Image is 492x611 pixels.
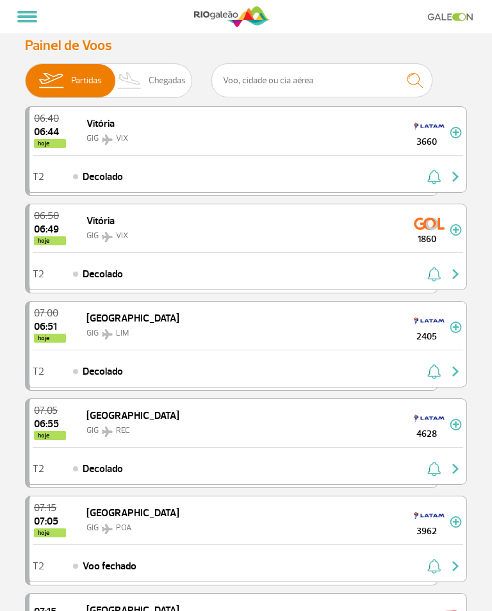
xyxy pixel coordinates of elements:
[86,133,99,143] span: GIG
[86,425,99,436] span: GIG
[414,408,445,428] img: TAM LINHAS AEREAS
[427,364,441,379] img: sino-painel-voo.svg
[34,322,66,332] span: 2025-08-28 06:51:00
[34,224,66,234] span: 2025-08-28 06:49:31
[25,37,467,54] h3: Painel de Voos
[34,308,66,318] span: 2025-08-28 07:00:00
[33,562,44,571] span: T2
[83,461,123,477] span: Decolado
[86,409,179,422] span: [GEOGRAPHIC_DATA]
[414,116,445,136] img: TAM LINHAS AEREAS
[34,405,66,416] span: 2025-08-28 07:05:00
[34,516,66,526] span: 2025-08-28 07:05:22
[211,63,432,97] input: Voo, cidade ou cia aérea
[427,266,441,282] img: sino-painel-voo.svg
[83,558,136,574] span: Voo fechado
[33,270,44,279] span: T2
[31,64,71,97] img: slider-embarque
[34,127,66,137] span: 2025-08-28 06:44:31
[149,64,186,97] span: Chegadas
[34,419,66,429] span: 2025-08-28 06:55:00
[116,523,131,533] span: POA
[448,266,463,282] img: seta-direita-painel-voo.svg
[448,558,463,574] img: seta-direita-painel-voo.svg
[86,328,99,338] span: GIG
[404,525,450,538] span: 3962
[427,461,441,477] img: sino-painel-voo.svg
[116,231,128,241] span: VIX
[34,431,66,440] span: hoje
[34,528,66,537] span: hoje
[404,330,450,343] span: 2405
[404,427,450,441] span: 4628
[86,507,179,519] span: [GEOGRAPHIC_DATA]
[86,231,99,241] span: GIG
[414,505,445,526] img: TAM LINHAS AEREAS
[34,211,66,221] span: 2025-08-28 06:50:00
[83,364,123,379] span: Decolado
[450,224,462,236] img: mais-info-painel-voo.svg
[404,135,450,149] span: 3660
[116,328,129,338] span: LIM
[116,133,128,143] span: VIX
[448,169,463,184] img: seta-direita-painel-voo.svg
[414,311,445,331] img: LAN Peru
[450,516,462,528] img: mais-info-painel-voo.svg
[34,139,66,148] span: hoje
[86,312,179,325] span: [GEOGRAPHIC_DATA]
[404,232,450,246] span: 1860
[427,169,441,184] img: sino-painel-voo.svg
[34,113,66,124] span: 2025-08-28 06:40:00
[86,523,99,533] span: GIG
[86,117,115,130] span: Vitória
[448,364,463,379] img: seta-direita-painel-voo.svg
[33,172,44,181] span: T2
[34,334,66,343] span: hoje
[450,322,462,333] img: mais-info-painel-voo.svg
[83,266,123,282] span: Decolado
[414,213,445,234] img: GOL Transportes Aereos
[33,367,44,376] span: T2
[450,419,462,430] img: mais-info-painel-voo.svg
[427,558,441,574] img: sino-painel-voo.svg
[111,64,149,97] img: slider-desembarque
[448,461,463,477] img: seta-direita-painel-voo.svg
[116,425,130,436] span: REC
[34,236,66,245] span: hoje
[34,503,66,513] span: 2025-08-28 07:15:00
[450,127,462,138] img: mais-info-painel-voo.svg
[83,169,123,184] span: Decolado
[86,215,115,227] span: Vitória
[71,64,102,97] span: Partidas
[33,464,44,473] span: T2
